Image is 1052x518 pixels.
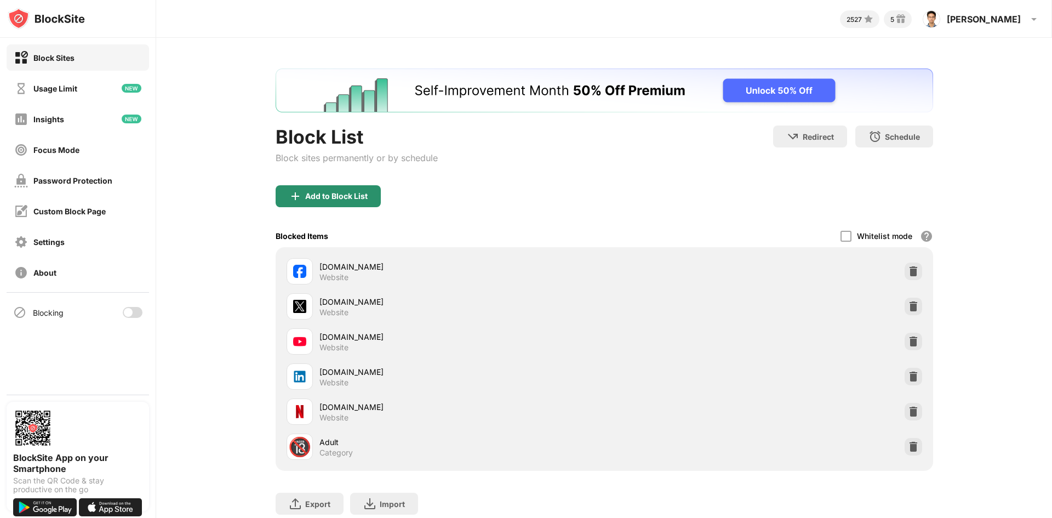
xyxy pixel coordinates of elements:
[319,401,604,413] div: [DOMAIN_NAME]
[293,370,306,383] img: favicons
[33,207,106,216] div: Custom Block Page
[276,231,328,241] div: Blocked Items
[847,15,862,24] div: 2527
[33,53,75,62] div: Block Sites
[14,143,28,157] img: focus-off.svg
[13,408,53,448] img: options-page-qr-code.png
[288,436,311,458] div: 🔞
[14,174,28,187] img: password-protection-off.svg
[947,14,1021,25] div: [PERSON_NAME]
[380,499,405,509] div: Import
[319,378,348,388] div: Website
[13,306,26,319] img: blocking-icon.svg
[33,84,77,93] div: Usage Limit
[319,308,348,317] div: Website
[293,335,306,348] img: favicons
[79,498,142,516] img: download-on-the-app-store.svg
[319,261,604,272] div: [DOMAIN_NAME]
[122,84,141,93] img: new-icon.svg
[857,231,912,241] div: Whitelist mode
[276,126,438,148] div: Block List
[13,452,142,474] div: BlockSite App on your Smartphone
[305,499,330,509] div: Export
[890,15,894,24] div: 5
[293,265,306,278] img: favicons
[319,331,604,343] div: [DOMAIN_NAME]
[319,448,353,458] div: Category
[276,152,438,163] div: Block sites permanently or by schedule
[33,145,79,155] div: Focus Mode
[33,268,56,277] div: About
[319,413,348,423] div: Website
[894,13,907,26] img: reward-small.svg
[862,13,875,26] img: points-small.svg
[14,204,28,218] img: customize-block-page-off.svg
[276,69,933,112] iframe: Banner
[885,132,920,141] div: Schedule
[319,436,604,448] div: Adult
[14,235,28,249] img: settings-off.svg
[14,82,28,95] img: time-usage-off.svg
[803,132,834,141] div: Redirect
[13,498,77,516] img: get-it-on-google-play.svg
[33,115,64,124] div: Insights
[319,343,348,352] div: Website
[319,272,348,282] div: Website
[14,112,28,126] img: insights-off.svg
[33,176,112,185] div: Password Protection
[305,192,368,201] div: Add to Block List
[33,308,64,317] div: Blocking
[319,366,604,378] div: [DOMAIN_NAME]
[122,115,141,123] img: new-icon.svg
[33,237,65,247] div: Settings
[293,405,306,418] img: favicons
[13,476,142,494] div: Scan the QR Code & stay productive on the go
[293,300,306,313] img: favicons
[319,296,604,308] div: [DOMAIN_NAME]
[8,8,85,30] img: logo-blocksite.svg
[14,51,28,65] img: block-on.svg
[923,10,940,28] img: AOh14GhZSfMz3SWo9puy-TD21vwDEuuV3TSYrBKhcEBChr8=s96-c
[14,266,28,280] img: about-off.svg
